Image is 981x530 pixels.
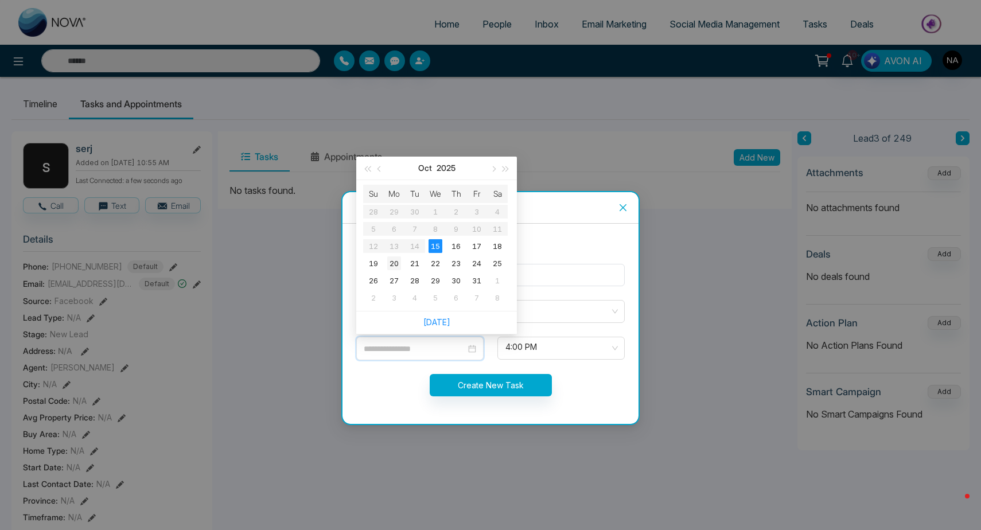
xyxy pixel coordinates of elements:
td: 2025-11-04 [404,289,425,306]
td: 2025-10-22 [425,255,446,272]
td: 2025-11-07 [466,289,487,306]
div: 1 [490,274,504,287]
div: 7 [470,291,484,305]
span: 4:00 PM [505,338,617,358]
td: 2025-10-20 [384,255,404,272]
div: 25 [490,256,504,270]
th: Tu [404,185,425,203]
th: Sa [487,185,508,203]
td: 2025-11-06 [446,289,466,306]
div: 24 [470,256,484,270]
td: 2025-11-08 [487,289,508,306]
td: 2025-10-31 [466,272,487,289]
td: 2025-10-27 [384,272,404,289]
button: Close [608,192,639,223]
td: 2025-10-21 [404,255,425,272]
a: [DATE] [423,317,450,327]
td: 2025-11-05 [425,289,446,306]
button: Oct [418,157,432,180]
div: 30 [449,274,463,287]
td: 2025-10-29 [425,272,446,289]
td: 2025-11-03 [384,289,404,306]
td: 2025-10-18 [487,237,508,255]
th: Th [446,185,466,203]
div: 26 [367,274,380,287]
button: Create New Task [430,374,552,396]
div: 2 [367,291,380,305]
div: 15 [429,239,442,253]
div: 17 [470,239,484,253]
div: 20 [387,256,401,270]
td: 2025-10-23 [446,255,466,272]
div: 18 [490,239,504,253]
th: Fr [466,185,487,203]
td: 2025-10-25 [487,255,508,272]
div: 6 [449,291,463,305]
div: 31 [470,274,484,287]
td: 2025-10-26 [363,272,384,289]
td: 2025-10-28 [404,272,425,289]
div: 29 [429,274,442,287]
div: 5 [429,291,442,305]
span: close [618,203,628,212]
div: 28 [408,274,422,287]
th: Su [363,185,384,203]
iframe: Intercom live chat [942,491,970,519]
td: 2025-10-17 [466,237,487,255]
div: 19 [367,256,380,270]
div: 8 [490,291,504,305]
td: 2025-10-19 [363,255,384,272]
td: 2025-10-15 [425,237,446,255]
div: 22 [429,256,442,270]
div: 21 [408,256,422,270]
th: We [425,185,446,203]
div: 4 [408,291,422,305]
td: 2025-10-16 [446,237,466,255]
th: Mo [384,185,404,203]
td: 2025-11-02 [363,289,384,306]
div: 23 [449,256,463,270]
div: 16 [449,239,463,253]
button: 2025 [437,157,456,180]
div: 3 [387,291,401,305]
div: 27 [387,274,401,287]
div: Lead Name : serj [349,237,632,250]
td: 2025-10-30 [446,272,466,289]
td: 2025-11-01 [487,272,508,289]
td: 2025-10-24 [466,255,487,272]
